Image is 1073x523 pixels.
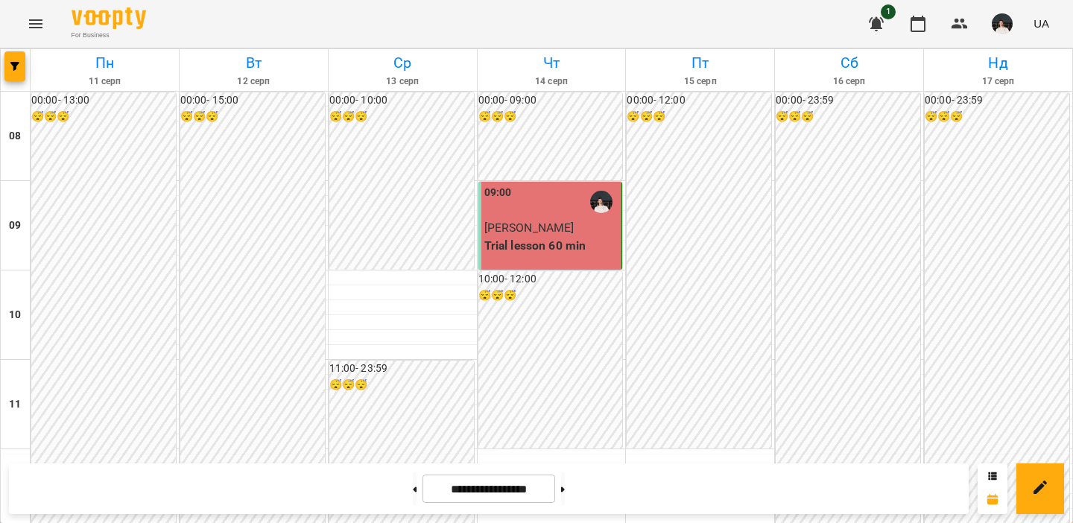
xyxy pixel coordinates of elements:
h6: 00:00 - 23:59 [776,92,920,109]
h6: 😴😴😴 [776,109,920,125]
h6: Ср [331,51,475,75]
h6: 😴😴😴 [478,288,623,304]
h6: 11 [9,396,21,413]
h6: 11 серп [33,75,177,89]
img: Мірошник Михайло Павлович (а) [590,191,613,213]
h6: 😴😴😴 [329,109,474,125]
h6: 00:00 - 12:00 [627,92,771,109]
p: Trial lesson 60 min [484,237,619,255]
h6: 14 серп [480,75,624,89]
h6: 00:00 - 23:59 [925,92,1069,109]
span: [PERSON_NAME] [484,221,575,235]
h6: Чт [480,51,624,75]
h6: 17 серп [926,75,1070,89]
h6: 00:00 - 09:00 [478,92,623,109]
span: 1 [881,4,896,19]
h6: Пт [628,51,772,75]
h6: 11:00 - 23:59 [329,361,474,377]
span: For Business [72,31,146,40]
h6: 16 серп [777,75,921,89]
h6: 13 серп [331,75,475,89]
span: UA [1034,16,1049,31]
h6: 09 [9,218,21,234]
button: UA [1028,10,1055,37]
img: Voopty Logo [72,7,146,29]
h6: Пн [33,51,177,75]
h6: Вт [182,51,326,75]
h6: 😴😴😴 [31,109,176,125]
h6: 10:00 - 12:00 [478,271,623,288]
h6: 12 серп [182,75,326,89]
h6: 00:00 - 10:00 [329,92,474,109]
h6: 00:00 - 15:00 [180,92,325,109]
h6: 😴😴😴 [925,109,1069,125]
h6: 00:00 - 13:00 [31,92,176,109]
h6: Нд [926,51,1070,75]
h6: 10 [9,307,21,323]
img: 5ac69435918e69000f8bf39d14eaa1af.jpg [992,13,1013,34]
h6: 15 серп [628,75,772,89]
button: Menu [18,6,54,42]
h6: 😴😴😴 [180,109,325,125]
h6: 08 [9,128,21,145]
label: 09:00 [484,185,512,201]
h6: Сб [777,51,921,75]
h6: 😴😴😴 [627,109,771,125]
h6: 😴😴😴 [478,109,623,125]
h6: 😴😴😴 [329,377,474,393]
